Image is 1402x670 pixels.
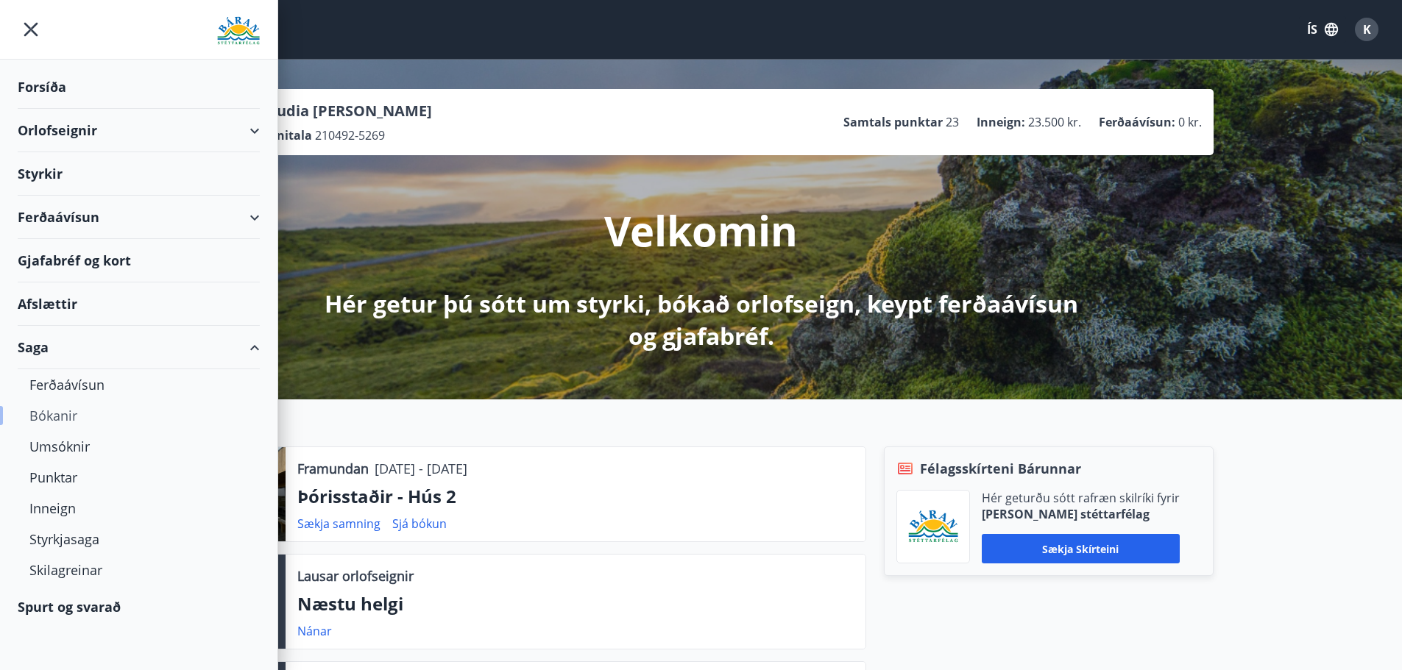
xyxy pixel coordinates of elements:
[1349,12,1384,47] button: K
[297,516,380,532] a: Sækja samning
[18,65,260,109] div: Forsíða
[1178,114,1202,130] span: 0 kr.
[297,484,854,509] p: Þórisstaðir - Hús 2
[946,114,959,130] span: 23
[982,506,1180,522] p: [PERSON_NAME] stéttarfélag
[392,516,447,532] a: Sjá bókun
[29,555,248,585] div: Skilagreinar
[1299,16,1346,43] button: ÍS
[254,127,312,143] p: Kennitala
[908,510,958,544] img: Bz2lGXKH3FXEIQKvoQ8VL0Fr0uCiWgfgA3I6fSs8.png
[315,127,385,143] span: 210492-5269
[254,101,432,121] p: Klaudia [PERSON_NAME]
[1028,114,1081,130] span: 23.500 kr.
[920,459,1081,478] span: Félagsskírteni Bárunnar
[18,326,260,369] div: Saga
[313,288,1090,352] p: Hér getur þú sótt um styrki, bókað orlofseign, keypt ferðaávísun og gjafabréf.
[29,493,248,524] div: Inneign
[843,114,943,130] p: Samtals punktar
[18,585,260,628] div: Spurt og svarað
[297,566,414,585] p: Lausar orlofseignir
[297,623,332,639] a: Nánar
[982,490,1180,506] p: Hér geturðu sótt rafræn skilríki fyrir
[18,152,260,196] div: Styrkir
[29,400,248,431] div: Bókanir
[1363,21,1371,38] span: K
[29,462,248,493] div: Punktar
[29,524,248,555] div: Styrkjasaga
[604,202,798,258] p: Velkomin
[977,114,1025,130] p: Inneign :
[29,431,248,462] div: Umsóknir
[982,534,1180,563] button: Sækja skírteini
[18,109,260,152] div: Orlofseignir
[297,459,369,478] p: Framundan
[18,239,260,282] div: Gjafabréf og kort
[18,196,260,239] div: Ferðaávísun
[1099,114,1175,130] p: Ferðaávísun :
[29,369,248,400] div: Ferðaávísun
[375,459,467,478] p: [DATE] - [DATE]
[18,16,44,43] button: menu
[18,282,260,326] div: Afslættir
[217,16,260,46] img: union_logo
[297,591,854,616] p: Næstu helgi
